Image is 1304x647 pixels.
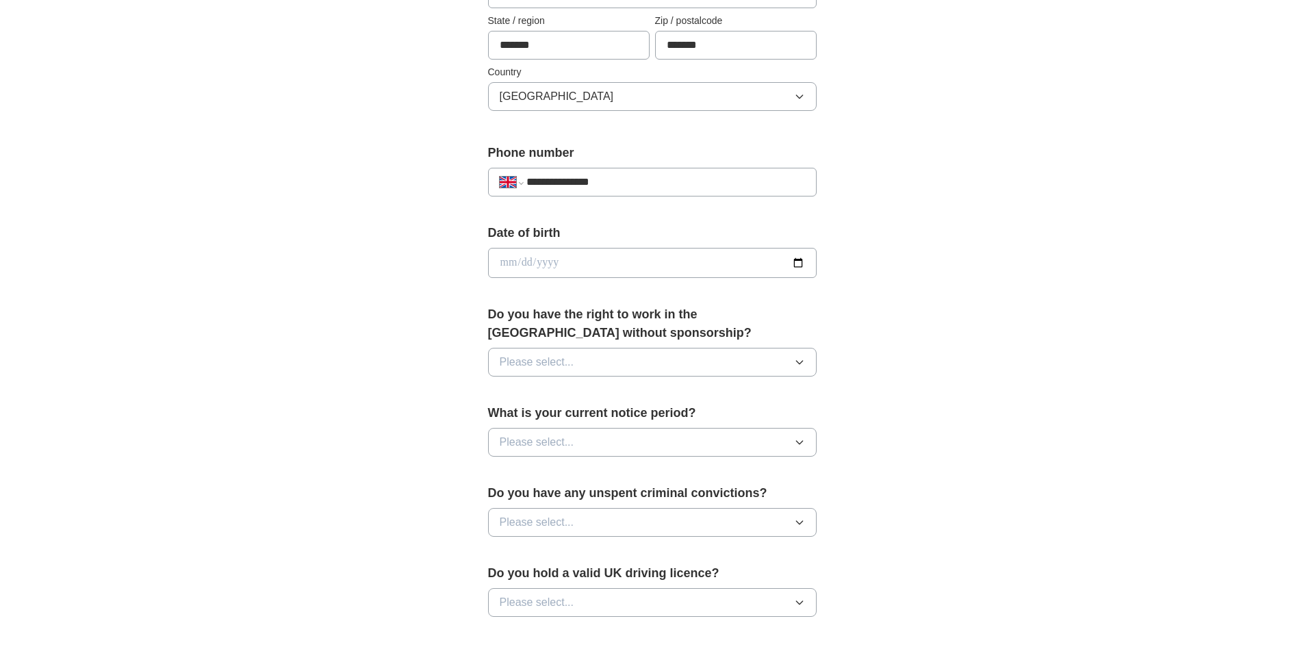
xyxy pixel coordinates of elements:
[500,88,614,105] span: [GEOGRAPHIC_DATA]
[488,508,817,537] button: Please select...
[500,354,574,370] span: Please select...
[488,65,817,79] label: Country
[488,564,817,583] label: Do you hold a valid UK driving licence?
[488,588,817,617] button: Please select...
[655,14,817,28] label: Zip / postalcode
[500,514,574,531] span: Please select...
[488,224,817,242] label: Date of birth
[488,484,817,503] label: Do you have any unspent criminal convictions?
[500,594,574,611] span: Please select...
[500,434,574,451] span: Please select...
[488,82,817,111] button: [GEOGRAPHIC_DATA]
[488,348,817,377] button: Please select...
[488,428,817,457] button: Please select...
[488,404,817,422] label: What is your current notice period?
[488,305,817,342] label: Do you have the right to work in the [GEOGRAPHIC_DATA] without sponsorship?
[488,14,650,28] label: State / region
[488,144,817,162] label: Phone number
